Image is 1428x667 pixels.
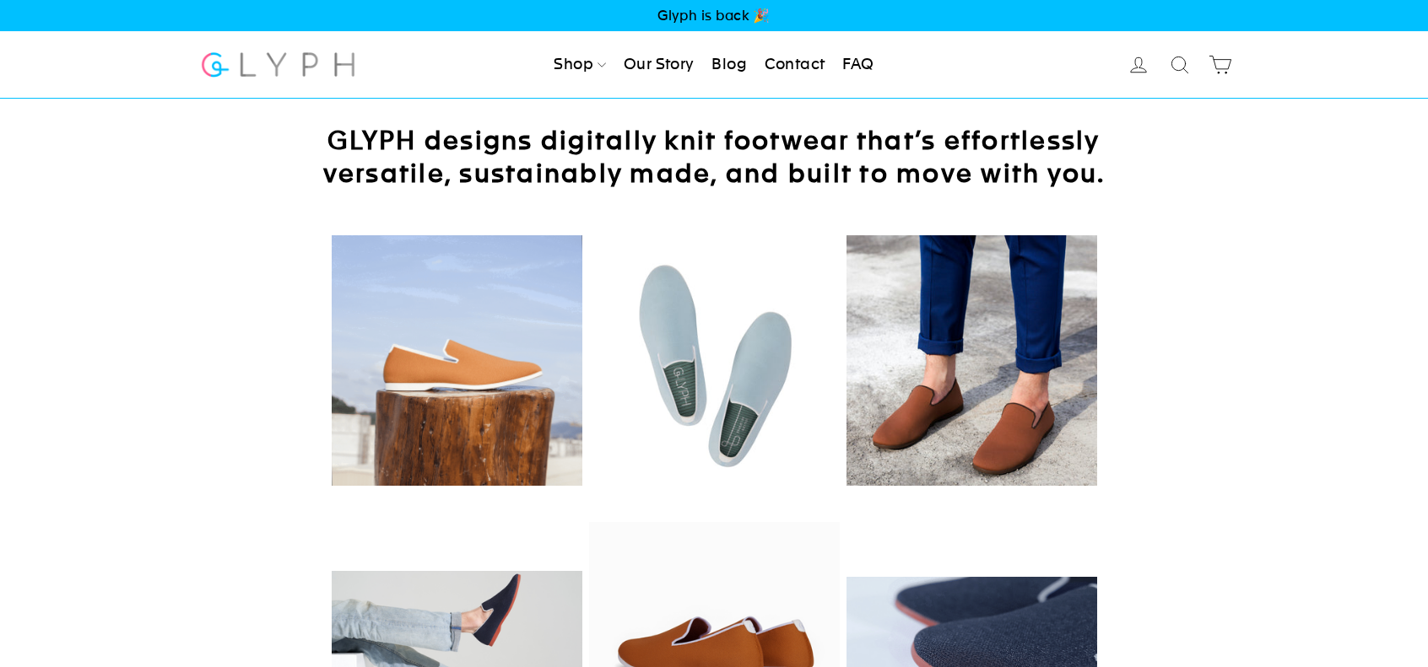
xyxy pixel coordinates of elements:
[199,42,357,87] img: Glyph
[547,46,880,83] ul: Primary
[705,46,754,83] a: Blog
[836,46,880,83] a: FAQ
[617,46,701,83] a: Our Story
[547,46,613,83] a: Shop
[758,46,832,83] a: Contact
[292,124,1136,190] h2: GLYPH designs digitally knit footwear that’s effortlessly versatile, sustainably made, and built ...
